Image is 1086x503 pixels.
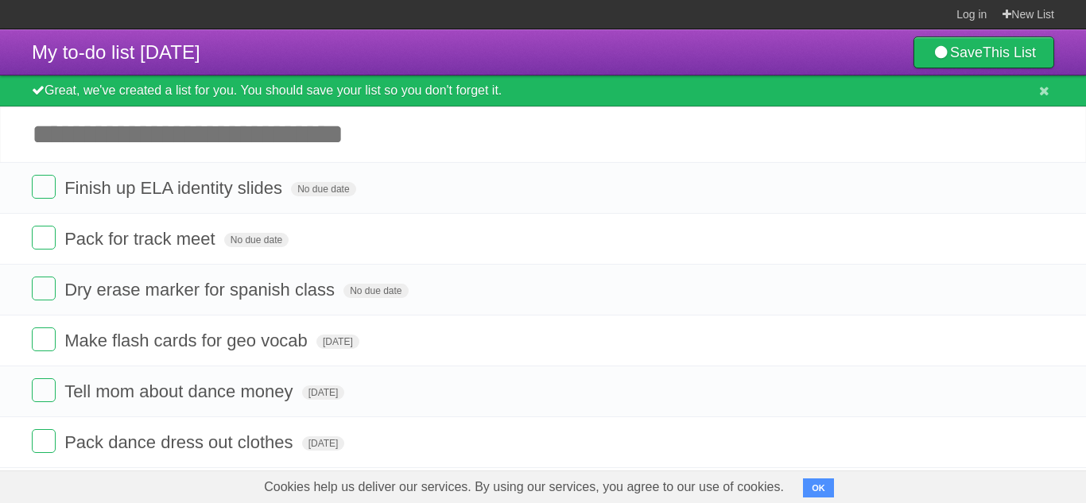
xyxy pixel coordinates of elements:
[803,478,834,497] button: OK
[316,335,359,349] span: [DATE]
[913,37,1054,68] a: SaveThis List
[32,327,56,351] label: Done
[32,175,56,199] label: Done
[983,44,1036,60] b: This List
[291,182,355,196] span: No due date
[343,284,408,298] span: No due date
[64,178,286,198] span: Finish up ELA identity slides
[64,331,312,350] span: Make flash cards for geo vocab
[302,436,345,451] span: [DATE]
[64,229,219,249] span: Pack for track meet
[32,41,200,63] span: My to-do list [DATE]
[32,277,56,300] label: Done
[224,233,289,247] span: No due date
[64,381,297,401] span: Tell mom about dance money
[64,432,297,452] span: Pack dance dress out clothes
[248,471,800,503] span: Cookies help us deliver our services. By using our services, you agree to our use of cookies.
[32,429,56,453] label: Done
[32,378,56,402] label: Done
[64,280,339,300] span: Dry erase marker for spanish class
[302,385,345,400] span: [DATE]
[32,226,56,250] label: Done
